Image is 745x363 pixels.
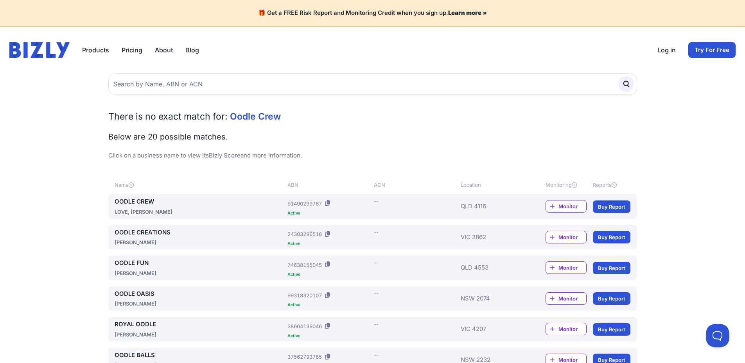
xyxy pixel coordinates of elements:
div: [PERSON_NAME] [115,331,285,338]
div: VIC 3862 [461,228,522,247]
span: Monitor [558,202,586,210]
div: -- [374,228,379,236]
a: ROYAL OODLE [115,320,285,329]
div: [PERSON_NAME] [115,238,285,246]
div: 38664139046 [287,322,322,330]
div: -- [374,259,379,266]
span: Monitor [558,233,586,241]
a: OODLE FUN [115,259,285,268]
div: 74638155045 [287,261,322,269]
a: Monitor [546,231,587,243]
div: Name [115,181,285,189]
a: Buy Report [593,200,630,213]
a: Bizly Score [209,152,241,159]
a: OODLE CREATIONS [115,228,285,237]
div: NSW 2074 [461,290,522,308]
div: QLD 4116 [461,197,522,216]
p: Click on a business name to view its and more information. [108,151,637,160]
span: Oodle Crew [230,111,281,122]
div: Active [287,272,371,277]
a: OODLE CREW [115,197,285,206]
div: -- [374,320,379,328]
div: 99318320107 [287,291,322,299]
div: VIC 4207 [461,320,522,338]
div: ACN [374,181,457,189]
h4: 🎁 Get a FREE Risk Report and Monitoring Credit when you sign up. [9,9,736,17]
a: Learn more » [448,9,487,16]
div: Active [287,334,371,338]
span: Monitor [558,295,586,302]
a: Monitor [546,292,587,305]
div: -- [374,351,379,359]
div: 24303296516 [287,230,322,238]
div: ABN [287,181,371,189]
a: Buy Report [593,323,630,336]
span: Below are 20 possible matches. [108,132,228,141]
span: There is no exact match for: [108,111,228,122]
div: Active [287,211,371,215]
div: [PERSON_NAME] [115,269,285,277]
div: Reports [593,181,630,189]
a: OODLE BALLS [115,351,285,360]
button: Products [82,45,109,55]
div: -- [374,290,379,297]
a: Try For Free [688,42,736,58]
div: Active [287,303,371,307]
div: -- [374,197,379,205]
div: Location [461,181,522,189]
a: Log in [657,45,676,55]
a: Monitor [546,323,587,335]
a: Buy Report [593,231,630,243]
div: 91490299767 [287,200,322,207]
input: Search by Name, ABN or ACN [108,73,637,95]
a: OODLE OASIS [115,290,285,299]
span: Monitor [558,264,586,272]
a: About [155,45,173,55]
a: Buy Report [593,262,630,274]
a: Buy Report [593,292,630,305]
a: Monitor [546,261,587,274]
div: Active [287,241,371,246]
a: Pricing [122,45,142,55]
a: Monitor [546,200,587,213]
iframe: Toggle Customer Support [706,324,729,347]
span: Monitor [558,325,586,333]
div: Monitoring [546,181,587,189]
div: 37562793785 [287,353,322,361]
a: Blog [185,45,199,55]
div: QLD 4553 [461,259,522,277]
div: LOVE, [PERSON_NAME] [115,208,285,216]
div: [PERSON_NAME] [115,300,285,308]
